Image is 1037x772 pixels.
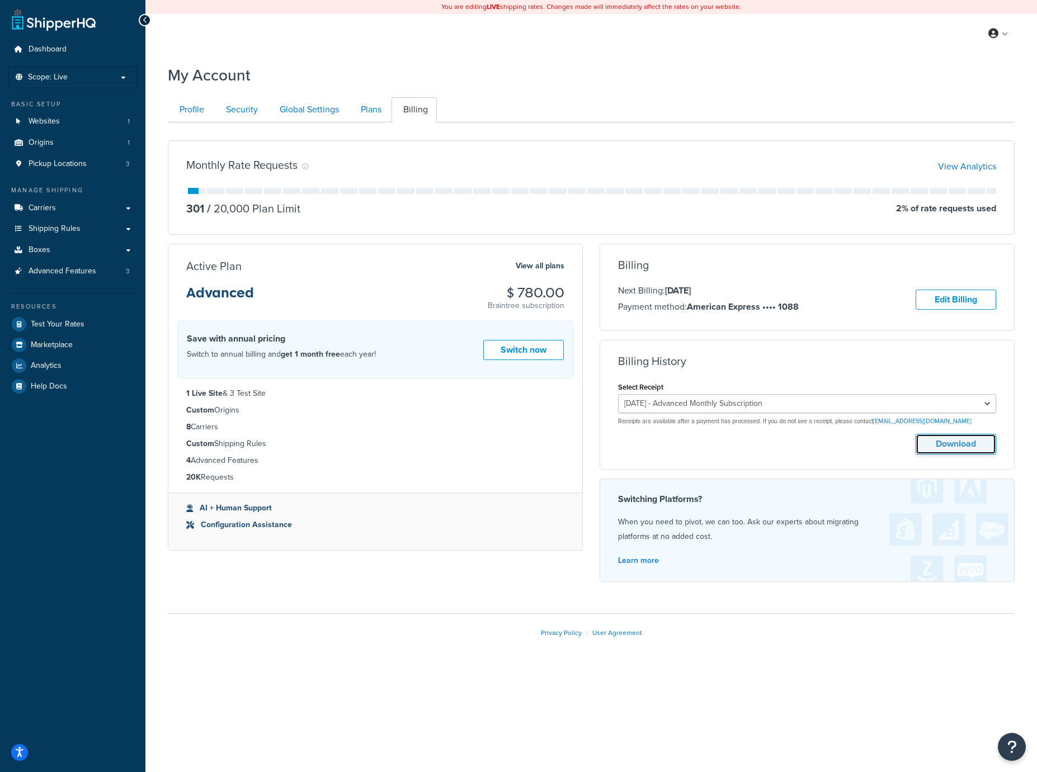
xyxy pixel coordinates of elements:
a: Origins 1 [8,132,137,153]
div: Manage Shipping [8,186,137,195]
a: Security [214,97,267,122]
li: Advanced Features [186,454,564,467]
h3: Active Plan [186,260,242,272]
span: 1 [128,138,130,148]
strong: 20K [186,471,201,483]
a: View Analytics [938,160,996,173]
li: & 3 Test Site [186,387,564,400]
p: When you need to pivot, we can too. Ask our experts about migrating platforms at no added cost. [618,515,996,544]
p: Braintree subscription [488,300,564,311]
a: Billing [392,97,437,122]
li: Websites [8,111,137,132]
a: Shipping Rules [8,219,137,239]
strong: Custom [186,404,214,416]
a: Global Settings [268,97,348,122]
a: Profile [168,97,213,122]
b: LIVE [487,2,500,12]
li: Advanced Features [8,261,137,282]
a: User Agreement [592,628,642,638]
span: Marketplace [31,340,73,350]
a: Privacy Policy [541,628,582,638]
a: Analytics [8,356,137,376]
li: Configuration Assistance [186,519,564,531]
span: / [207,200,211,217]
li: Origins [186,404,564,416]
span: | [586,628,588,638]
span: Websites [29,117,60,126]
p: Switch to annual billing and each year! [187,347,376,362]
a: [EMAIL_ADDRESS][DOMAIN_NAME] [873,416,972,425]
a: Learn more [618,555,659,566]
strong: 1 Live Site [186,387,223,399]
p: 301 [186,201,204,216]
span: Dashboard [29,45,67,54]
h3: Advanced [186,286,254,309]
li: Pickup Locations [8,154,137,174]
p: Payment method: [618,300,799,314]
span: 3 [126,159,130,169]
a: ShipperHQ Home [12,8,96,31]
strong: [DATE] [665,284,691,297]
a: Advanced Features 3 [8,261,137,282]
p: Receipts are available after a payment has processed. If you do not see a receipt, please contact [618,417,996,425]
span: Scope: Live [28,73,68,82]
strong: American Express •••• 1088 [687,300,799,313]
strong: get 1 month free [281,348,340,360]
span: 1 [128,117,130,126]
span: Advanced Features [29,267,96,276]
li: Carriers [186,421,564,433]
a: Test Your Rates [8,314,137,334]
strong: 8 [186,421,191,433]
h4: Switching Platforms? [618,492,996,506]
button: Download [916,434,996,454]
div: Resources [8,302,137,311]
span: Pickup Locations [29,159,87,169]
a: Plans [349,97,390,122]
a: Pickup Locations 3 [8,154,137,174]
h3: $ 780.00 [488,286,564,300]
h1: My Account [168,64,251,86]
li: Requests [186,471,564,484]
span: Analytics [31,361,62,371]
p: 20,000 Plan Limit [204,201,300,216]
a: Boxes [8,240,137,261]
h4: Save with annual pricing [187,332,376,345]
a: Dashboard [8,39,137,60]
h3: Monthly Rate Requests [186,159,298,171]
li: Origins [8,132,137,153]
strong: 4 [186,454,191,466]
a: Carriers [8,198,137,219]
a: Edit Billing [916,290,996,310]
span: Boxes [29,245,50,255]
button: Open Resource Center [998,733,1026,761]
li: Shipping Rules [186,438,564,450]
span: Carriers [29,203,56,213]
span: Test Your Rates [31,320,84,329]
label: Select Receipt [618,383,663,391]
a: Websites 1 [8,111,137,132]
a: Help Docs [8,376,137,396]
p: 2 % of rate requests used [896,201,996,216]
a: Marketplace [8,335,137,355]
div: Basic Setup [8,100,137,109]
h3: Billing [618,259,649,271]
span: Origins [29,138,54,148]
strong: Custom [186,438,214,449]
h3: Billing History [618,355,686,367]
span: Help Docs [31,382,67,391]
a: View all plans [516,259,564,273]
p: Next Billing: [618,283,799,298]
li: AI + Human Support [186,502,564,514]
span: 3 [126,267,130,276]
a: Switch now [483,340,564,361]
span: Shipping Rules [29,224,81,234]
